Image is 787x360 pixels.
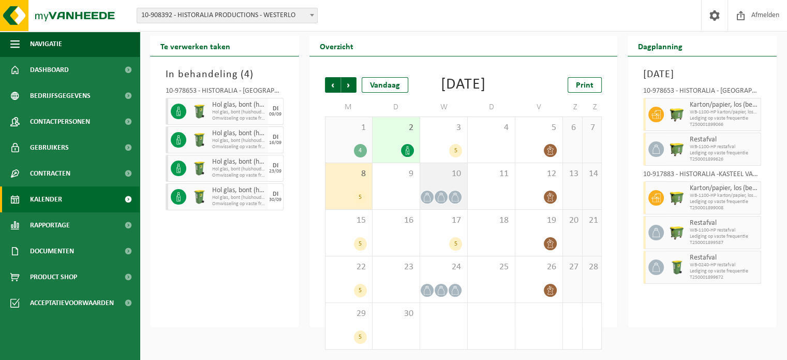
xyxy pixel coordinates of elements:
[669,225,685,240] img: WB-1100-HPE-GN-50
[166,88,284,98] div: 10-978653 - HISTORALIA - [GEOGRAPHIC_DATA] - [GEOGRAPHIC_DATA]
[643,67,761,82] h3: [DATE]
[588,168,597,180] span: 14
[568,77,602,93] a: Print
[273,191,278,197] div: DI
[690,234,758,240] span: Lediging op vaste frequentie
[425,168,462,180] span: 10
[212,138,265,144] span: Hol glas, bont (huishoudelijk)
[473,168,510,180] span: 11
[150,36,241,56] h2: Te verwerken taken
[191,161,207,176] img: WB-0240-HPE-GN-50
[331,122,367,134] span: 1
[690,116,758,122] span: Lediging op vaste frequentie
[331,215,367,226] span: 15
[331,262,367,273] span: 22
[212,186,265,195] span: Hol glas, bont (huishoudelijk)
[309,36,364,56] h2: Overzicht
[473,215,510,226] span: 18
[568,168,576,180] span: 13
[669,107,685,122] img: WB-1100-HPE-GN-50
[576,81,593,90] span: Print
[563,98,582,117] td: Z
[354,237,367,251] div: 5
[690,122,758,128] span: T250001899066
[690,193,758,199] span: WB-1100-HP karton/papier, los (bedrijven)
[273,163,278,169] div: DI
[191,104,207,119] img: WB-0240-HPE-GN-50
[690,109,758,116] span: WB-1100-HP karton/papier, los (bedrijven)
[425,262,462,273] span: 24
[521,262,557,273] span: 26
[30,264,77,290] span: Product Shop
[191,189,207,205] img: WB-0240-HPE-GN-50
[30,290,114,316] span: Acceptatievoorwaarden
[30,57,69,83] span: Dashboard
[473,122,510,134] span: 4
[331,168,367,180] span: 8
[425,122,462,134] span: 3
[378,308,414,320] span: 30
[30,135,69,161] span: Gebruikers
[373,98,420,117] td: D
[244,69,250,80] span: 4
[30,161,70,186] span: Contracten
[269,169,281,174] div: 23/09
[331,308,367,320] span: 29
[568,262,576,273] span: 27
[212,101,265,109] span: Hol glas, bont (huishoudelijk)
[690,184,758,193] span: Karton/papier, los (bedrijven)
[30,238,74,264] span: Documenten
[30,212,70,238] span: Rapportage
[341,77,357,93] span: Volgende
[420,98,468,117] td: W
[690,262,758,268] span: WB-0240-HP restafval
[568,215,576,226] span: 20
[212,144,265,150] span: Omwisseling op vaste frequentie (incl. verwerking)
[212,116,265,122] span: Omwisseling op vaste frequentie (incl. verwerking)
[669,141,685,157] img: WB-1100-HPE-GN-50
[690,156,758,163] span: T250001899626
[588,215,597,226] span: 21
[354,330,367,344] div: 5
[30,186,62,212] span: Kalender
[690,144,758,150] span: WB-1100-HP restafval
[30,31,62,57] span: Navigatie
[212,158,265,166] span: Hol glas, bont (huishoudelijk)
[273,106,278,112] div: DI
[515,98,563,117] td: V
[473,262,510,273] span: 25
[568,122,576,134] span: 6
[30,83,91,109] span: Bedrijfsgegevens
[521,122,557,134] span: 5
[628,36,693,56] h2: Dagplanning
[137,8,318,23] span: 10-908392 - HISTORALIA PRODUCTIONS - WESTERLO
[690,101,758,109] span: Karton/papier, los (bedrijven)
[449,237,462,251] div: 5
[166,67,284,82] h3: In behandeling ( )
[468,98,515,117] td: D
[378,168,414,180] span: 9
[425,215,462,226] span: 17
[690,150,758,156] span: Lediging op vaste frequentie
[583,98,602,117] td: Z
[449,144,462,157] div: 5
[212,129,265,138] span: Hol glas, bont (huishoudelijk)
[137,8,317,23] span: 10-908392 - HISTORALIA PRODUCTIONS - WESTERLO
[212,166,265,172] span: Hol glas, bont (huishoudelijk)
[690,240,758,246] span: T250001899587
[378,215,414,226] span: 16
[690,199,758,205] span: Lediging op vaste frequentie
[212,195,265,201] span: Hol glas, bont (huishoudelijk)
[362,77,408,93] div: Vandaag
[354,284,367,297] div: 5
[30,109,90,135] span: Contactpersonen
[441,77,486,93] div: [DATE]
[354,144,367,157] div: 4
[191,132,207,148] img: WB-0240-HPE-GN-50
[690,268,758,275] span: Lediging op vaste frequentie
[269,140,281,146] div: 16/09
[269,197,281,203] div: 30/09
[669,260,685,275] img: WB-0240-HPE-GN-50
[588,262,597,273] span: 28
[269,112,281,117] div: 09/09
